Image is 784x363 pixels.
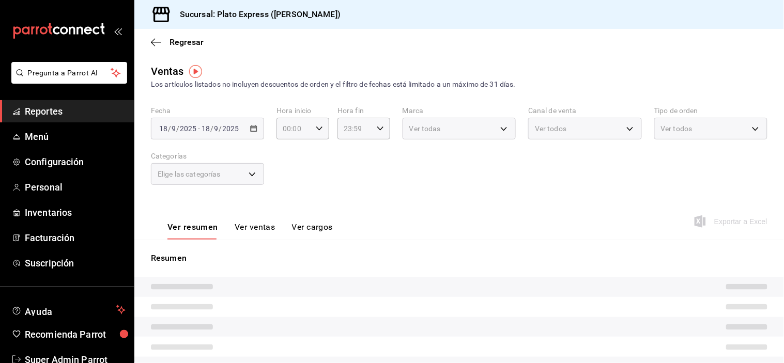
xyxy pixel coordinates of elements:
[159,124,168,133] input: --
[172,8,341,21] h3: Sucursal: Plato Express ([PERSON_NAME])
[189,65,202,78] img: Tooltip marker
[151,37,204,47] button: Regresar
[25,231,126,245] span: Facturación
[158,169,221,179] span: Elige las categorías
[198,124,200,133] span: -
[214,124,219,133] input: --
[170,37,204,47] span: Regresar
[276,107,329,115] label: Hora inicio
[222,124,240,133] input: ----
[292,222,333,240] button: Ver cargos
[167,222,333,240] div: navigation tabs
[25,206,126,219] span: Inventarios
[168,124,171,133] span: /
[151,79,767,90] div: Los artículos listados no incluyen descuentos de orden y el filtro de fechas está limitado a un m...
[28,68,111,78] span: Pregunta a Parrot AI
[528,107,641,115] label: Canal de venta
[219,124,222,133] span: /
[25,104,126,118] span: Reportes
[151,107,264,115] label: Fecha
[409,123,441,134] span: Ver todas
[210,124,213,133] span: /
[114,27,122,35] button: open_drawer_menu
[235,222,275,240] button: Ver ventas
[179,124,197,133] input: ----
[25,304,112,316] span: Ayuda
[151,252,767,264] p: Resumen
[535,123,566,134] span: Ver todos
[661,123,693,134] span: Ver todos
[201,124,210,133] input: --
[25,155,126,169] span: Configuración
[25,130,126,144] span: Menú
[151,153,264,160] label: Categorías
[403,107,516,115] label: Marca
[654,107,767,115] label: Tipo de orden
[25,327,126,341] span: Recomienda Parrot
[25,256,126,270] span: Suscripción
[171,124,176,133] input: --
[151,64,184,79] div: Ventas
[7,75,127,86] a: Pregunta a Parrot AI
[337,107,390,115] label: Hora fin
[25,180,126,194] span: Personal
[167,222,218,240] button: Ver resumen
[176,124,179,133] span: /
[11,62,127,84] button: Pregunta a Parrot AI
